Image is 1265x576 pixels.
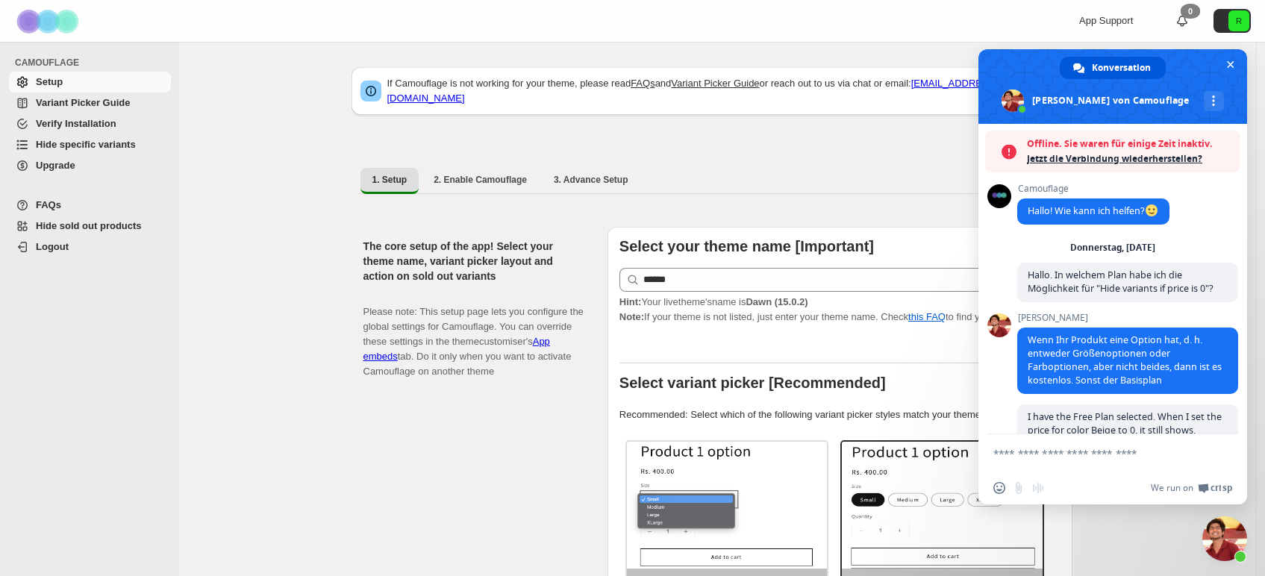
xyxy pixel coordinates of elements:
[619,238,874,254] b: Select your theme name [Important]
[36,160,75,171] span: Upgrade
[1017,184,1169,194] span: Camouflage
[631,78,655,89] a: FAQs
[9,237,171,257] a: Logout
[1028,410,1222,436] span: I have the Free Plan selected. When I set the price for color Beige to 0, it still shows.
[554,174,628,186] span: 3. Advance Setup
[9,72,171,93] a: Setup
[387,76,1063,106] p: If Camouflage is not working for your theme, please read and or reach out to us via chat or email:
[1222,57,1238,72] span: Chat schließen
[1017,313,1238,323] span: [PERSON_NAME]
[363,289,584,379] p: Please note: This setup page lets you configure the global settings for Camouflage. You can overr...
[1175,13,1190,28] a: 0
[36,220,142,231] span: Hide sold out products
[746,296,808,307] strong: Dawn (15.0.2)
[36,139,136,150] span: Hide specific variants
[993,482,1005,494] span: Einen Emoji einfügen
[15,57,172,69] span: CAMOUFLAGE
[1151,482,1232,494] a: We run onCrisp
[36,76,63,87] span: Setup
[627,442,828,569] img: Select / Dropdowns
[619,375,886,391] b: Select variant picker [Recommended]
[619,407,1061,422] p: Recommended: Select which of the following variant picker styles match your theme.
[1028,269,1213,295] span: Hallo. In welchem Plan habe ich die Möglichkeit für "Hide variants if price is 0"?
[1028,204,1159,217] span: Hallo! Wie kann ich helfen?
[619,296,642,307] strong: Hint:
[9,113,171,134] a: Verify Installation
[9,195,171,216] a: FAQs
[36,241,69,252] span: Logout
[36,97,130,108] span: Variant Picker Guide
[1027,151,1233,166] span: Jetzt die Verbindung wiederherstellen?
[1228,10,1249,31] span: Avatar with initials R
[9,216,171,237] a: Hide sold out products
[671,78,759,89] a: Variant Picker Guide
[9,155,171,176] a: Upgrade
[1079,15,1133,26] span: App Support
[1211,482,1232,494] span: Crisp
[908,311,946,322] a: this FAQ
[619,296,808,307] span: Your live theme's name is
[1202,516,1247,561] div: Chat schließen
[619,295,1061,325] p: If your theme is not listed, just enter your theme name. Check to find your theme name.
[1214,9,1251,33] button: Avatar with initials R
[12,1,87,42] img: Camouflage
[993,447,1199,460] textarea: Verfassen Sie Ihre Nachricht…
[1204,91,1224,111] div: Mehr Kanäle
[619,311,644,322] strong: Note:
[1181,4,1200,19] div: 0
[1092,57,1151,79] span: Konversation
[1060,57,1166,79] div: Konversation
[363,239,584,284] h2: The core setup of the app! Select your theme name, variant picker layout and action on sold out v...
[842,442,1043,569] img: Buttons / Swatches
[36,199,61,210] span: FAQs
[1028,334,1222,386] span: Wenn Ihr Produkt eine Option hat, d. h. entweder Größenoptionen oder Farboptionen, aber nicht bei...
[9,134,171,155] a: Hide specific variants
[1151,482,1193,494] span: We run on
[372,174,407,186] span: 1. Setup
[1236,16,1242,25] text: R
[9,93,171,113] a: Variant Picker Guide
[36,118,116,129] span: Verify Installation
[1027,137,1233,151] span: Offline. Sie waren für einige Zeit inaktiv.
[434,174,527,186] span: 2. Enable Camouflage
[1070,243,1155,252] div: Donnerstag, [DATE]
